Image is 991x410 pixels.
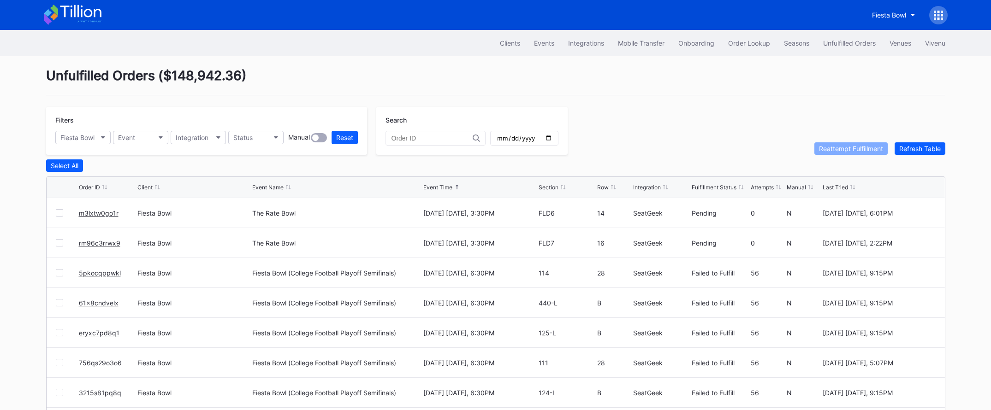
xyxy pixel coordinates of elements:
[692,209,748,217] div: Pending
[787,329,820,337] div: N
[823,39,876,47] div: Unfulfilled Orders
[79,359,122,367] a: 756qs29o3o6
[539,239,595,247] div: FLD7
[423,329,536,337] div: [DATE] [DATE], 6:30PM
[925,39,945,47] div: Vivenu
[692,359,748,367] div: Failed to Fulfill
[787,299,820,307] div: N
[252,184,284,191] div: Event Name
[493,35,527,52] button: Clients
[288,133,310,142] div: Manual
[751,239,784,247] div: 0
[539,269,595,277] div: 114
[721,35,777,52] a: Order Lookup
[823,209,935,217] div: [DATE] [DATE], 6:01PM
[252,269,396,277] div: Fiesta Bowl (College Football Playoff Semifinals)
[228,131,284,144] button: Status
[79,299,119,307] a: 61x8cndvelx
[118,134,135,141] div: Event
[597,209,631,217] div: 14
[137,239,250,247] div: Fiesta Bowl
[392,135,473,142] input: Order ID
[787,209,820,217] div: N
[597,184,609,191] div: Row
[692,239,748,247] div: Pending
[823,269,935,277] div: [DATE] [DATE], 9:15PM
[633,239,689,247] div: SeatGeek
[597,299,631,307] div: B
[233,134,253,141] div: Status
[336,134,353,141] div: Reset
[79,184,100,191] div: Order ID
[79,329,119,337] a: eryxc7pd8q1
[46,159,83,172] button: Select All
[539,359,595,367] div: 111
[678,39,714,47] div: Onboarding
[500,39,520,47] div: Clients
[60,134,95,141] div: Fiesta Bowl
[816,35,883,52] button: Unfulfilled Orders
[423,269,536,277] div: [DATE] [DATE], 6:30PM
[823,299,935,307] div: [DATE] [DATE], 9:15PM
[777,35,816,52] a: Seasons
[787,184,806,191] div: Manual
[692,299,748,307] div: Failed to Fulfill
[671,35,721,52] button: Onboarding
[597,389,631,397] div: B
[890,39,911,47] div: Venues
[539,299,595,307] div: 440-L
[895,142,945,155] button: Refresh Table
[46,68,945,95] div: Unfulfilled Orders ( $148,942.36 )
[137,329,250,337] div: Fiesta Bowl
[252,239,296,247] div: The Rate Bowl
[823,239,935,247] div: [DATE] [DATE], 2:22PM
[597,329,631,337] div: B
[633,389,689,397] div: SeatGeek
[79,209,119,217] a: m3lxtw0go1r
[171,131,226,144] button: Integration
[423,389,536,397] div: [DATE] [DATE], 6:30PM
[137,299,250,307] div: Fiesta Bowl
[751,299,784,307] div: 56
[814,142,888,155] button: Reattempt Fulfillment
[252,209,296,217] div: The Rate Bowl
[692,389,748,397] div: Failed to Fulfill
[692,184,736,191] div: Fulfillment Status
[751,184,774,191] div: Attempts
[633,299,689,307] div: SeatGeek
[633,269,689,277] div: SeatGeek
[79,269,121,277] a: 5pkocqppwkl
[423,209,536,217] div: [DATE] [DATE], 3:30PM
[728,39,770,47] div: Order Lookup
[918,35,952,52] button: Vivenu
[597,359,631,367] div: 28
[633,359,689,367] div: SeatGeek
[823,389,935,397] div: [DATE] [DATE], 9:15PM
[751,389,784,397] div: 56
[423,184,452,191] div: Event Time
[79,239,120,247] a: rm96c3rrwx9
[872,11,906,19] div: Fiesta Bowl
[823,359,935,367] div: [DATE] [DATE], 5:07PM
[597,239,631,247] div: 16
[787,239,820,247] div: N
[423,359,536,367] div: [DATE] [DATE], 6:30PM
[751,329,784,337] div: 56
[137,184,153,191] div: Client
[252,299,396,307] div: Fiesta Bowl (College Football Playoff Semifinals)
[633,184,661,191] div: Integration
[137,389,250,397] div: Fiesta Bowl
[176,134,208,141] div: Integration
[252,359,396,367] div: Fiesta Bowl (College Football Playoff Semifinals)
[252,329,396,337] div: Fiesta Bowl (College Football Playoff Semifinals)
[787,269,820,277] div: N
[561,35,611,52] button: Integrations
[692,329,748,337] div: Failed to Fulfill
[751,209,784,217] div: 0
[633,329,689,337] div: SeatGeek
[332,131,358,144] button: Reset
